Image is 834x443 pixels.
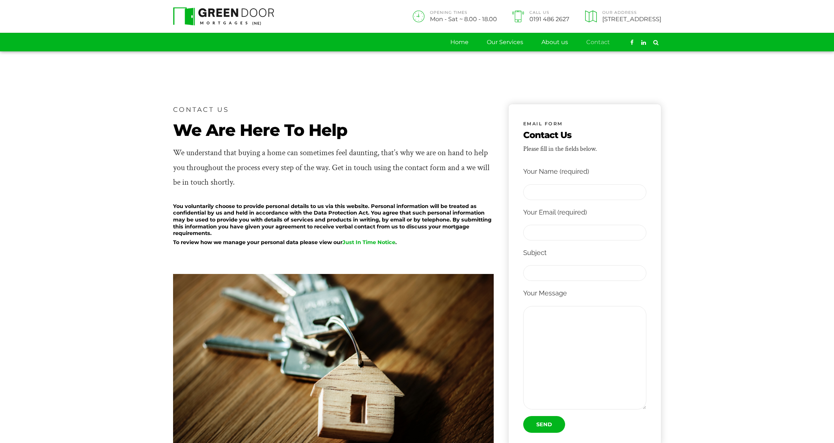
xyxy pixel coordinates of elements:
[602,16,661,22] span: [STREET_ADDRESS]
[430,16,497,22] span: Mon - Sat ~ 8.00 - 18.00
[173,203,494,237] h6: You voluntarily choose to provide personal details to us via this website. Personal information w...
[602,11,661,15] span: Our Address
[523,207,646,218] p: Your Email (required)
[529,11,569,15] span: Call Us
[523,416,565,433] input: Send
[173,7,274,26] img: Green Door Mortgages North East
[430,11,497,15] span: OPENING TIMES
[487,33,523,51] a: Our Services
[173,119,494,141] span: We Are Here To Help
[510,11,569,22] a: Call Us0191 486 2627
[541,33,568,51] a: About us
[529,16,569,22] span: 0191 486 2627
[583,11,661,22] a: Our Address[STREET_ADDRESS]
[523,166,646,433] form: Contact form
[523,120,563,128] span: EMAIL FORM
[173,239,494,246] h6: To review how we manage your personal data please view our .
[173,104,229,115] span: CONTACT US
[450,33,469,51] a: Home
[342,239,395,246] a: Just In Time Notice
[523,143,597,155] div: Please fill in the fields below.
[586,33,610,51] a: Contact
[523,287,646,299] p: Your Message
[523,166,646,177] p: Your Name (required)
[173,146,494,190] div: We understand that buying a home can sometimes feel daunting, that’s why we are on hand to help y...
[523,129,597,141] span: Contact Us
[523,247,646,259] p: Subject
